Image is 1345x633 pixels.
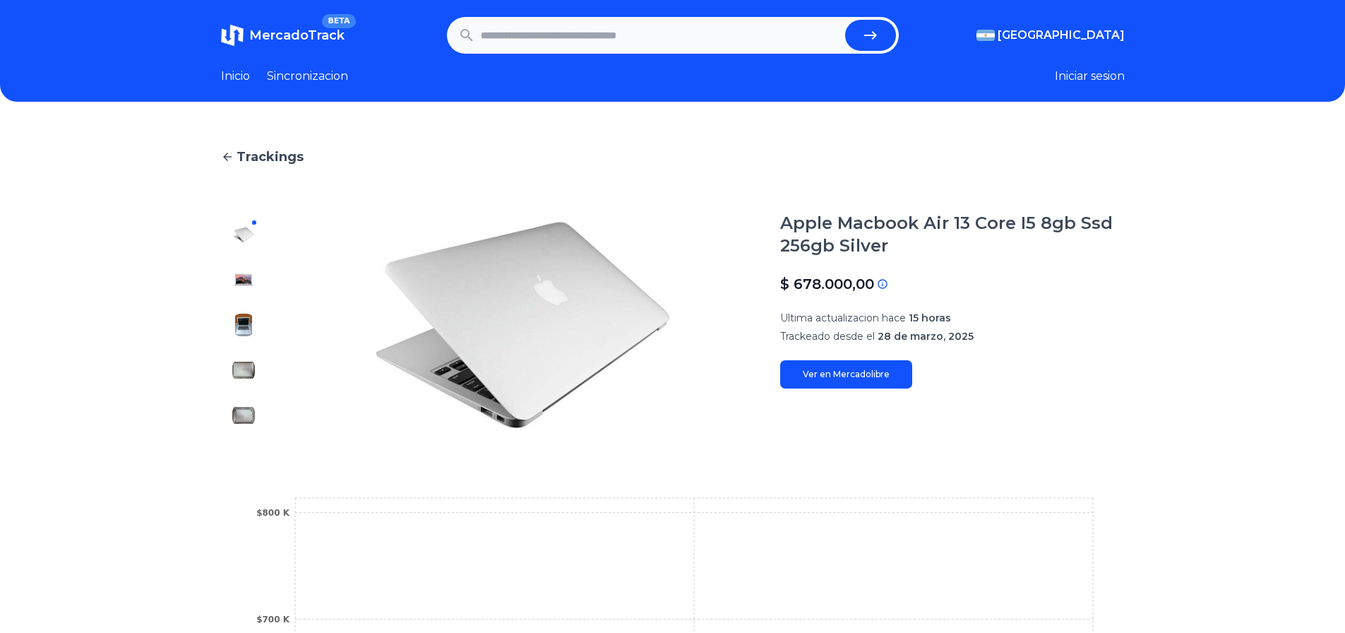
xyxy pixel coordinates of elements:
[232,359,255,381] img: Apple Macbook Air 13 Core I5 8gb Ssd 256gb Silver
[232,268,255,291] img: Apple Macbook Air 13 Core I5 8gb Ssd 256gb Silver
[237,147,304,167] span: Trackings
[909,312,951,324] span: 15 horas
[221,24,345,47] a: MercadoTrackBETA
[249,28,345,43] span: MercadoTrack
[221,147,1125,167] a: Trackings
[221,68,250,85] a: Inicio
[232,314,255,336] img: Apple Macbook Air 13 Core I5 8gb Ssd 256gb Silver
[294,212,752,438] img: Apple Macbook Air 13 Core I5 8gb Ssd 256gb Silver
[976,27,1125,44] button: [GEOGRAPHIC_DATA]
[976,30,995,41] img: Argentina
[256,615,290,625] tspan: $700 K
[998,27,1125,44] span: [GEOGRAPHIC_DATA]
[221,24,244,47] img: MercadoTrack
[322,14,355,28] span: BETA
[780,274,874,294] p: $ 678.000,00
[780,212,1125,257] h1: Apple Macbook Air 13 Core I5 8gb Ssd 256gb Silver
[232,404,255,427] img: Apple Macbook Air 13 Core I5 8gb Ssd 256gb Silver
[267,68,348,85] a: Sincronizacion
[780,312,906,324] span: Ultima actualizacion hace
[232,223,255,246] img: Apple Macbook Air 13 Core I5 8gb Ssd 256gb Silver
[1055,68,1125,85] button: Iniciar sesion
[256,508,290,518] tspan: $800 K
[780,360,912,389] a: Ver en Mercadolibre
[878,330,974,343] span: 28 de marzo, 2025
[780,330,875,343] span: Trackeado desde el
